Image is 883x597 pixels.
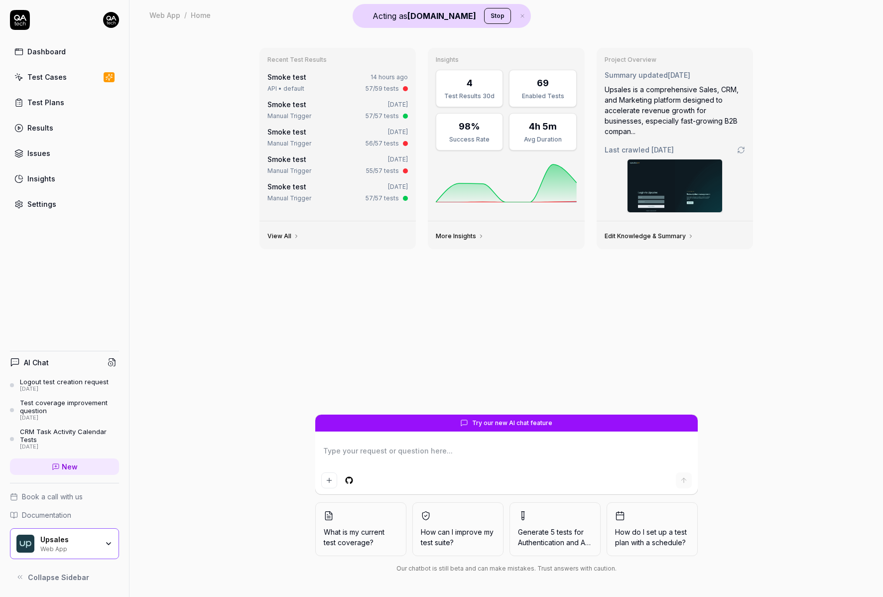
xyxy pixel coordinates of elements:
button: What is my current test coverage? [315,502,406,556]
img: Screenshot [628,159,722,212]
div: 69 [537,76,549,90]
span: Collapse Sidebar [28,572,89,583]
time: [DATE] [388,183,408,190]
time: [DATE] [651,146,674,154]
div: 57/57 tests [366,112,399,121]
div: Upsales [40,535,98,544]
a: Test coverage improvement question[DATE] [10,399,119,422]
button: Upsales LogoUpsalesWeb App [10,528,119,559]
a: Smoke test14 hours agoAPI • default57/59 tests [265,70,410,95]
a: Smoke test[DATE]Manual Trigger57/57 tests [265,179,410,205]
a: Smoke test [267,155,306,163]
a: Smoke test [267,182,306,191]
button: How can I improve my test suite? [412,502,504,556]
span: Book a call with us [22,491,83,502]
span: Summary updated [605,71,668,79]
div: Logout test creation request [20,378,109,386]
a: Insights [10,169,119,188]
button: How do I set up a test plan with a schedule? [607,502,698,556]
div: Upsales is a comprehensive Sales, CRM, and Marketing platform designed to accelerate revenue grow... [605,84,746,137]
div: Manual Trigger [267,166,311,175]
a: View All [267,232,299,240]
span: How do I set up a test plan with a schedule? [615,527,689,548]
div: Manual Trigger [267,112,311,121]
span: Documentation [22,510,71,520]
div: Our chatbot is still beta and can make mistakes. Trust answers with caution. [315,564,698,573]
div: CRM Task Activity Calendar Tests [20,428,119,444]
img: 7ccf6c19-61ad-4a6c-8811-018b02a1b829.jpg [103,12,119,28]
button: Add attachment [321,472,337,488]
time: [DATE] [388,101,408,108]
div: Settings [27,199,56,209]
span: Generate 5 tests for [518,527,592,548]
div: Test Plans [27,97,64,108]
div: Test Results 30d [442,92,497,101]
span: New [62,461,78,472]
div: 55/57 tests [366,166,399,175]
div: Manual Trigger [267,139,311,148]
span: How can I improve my test suite? [421,527,495,548]
img: Upsales Logo [16,535,34,553]
div: API • default [267,84,304,93]
div: Enabled Tests [515,92,570,101]
div: Results [27,123,53,133]
div: / [184,10,187,20]
time: 14 hours ago [371,73,408,81]
a: Smoke test [267,128,306,136]
a: More Insights [436,232,484,240]
div: Test coverage improvement question [20,399,119,415]
button: Collapse Sidebar [10,567,119,587]
a: Issues [10,144,119,163]
h3: Insights [436,56,577,64]
div: Web App [40,544,98,552]
div: Test Cases [27,72,67,82]
a: New [10,458,119,475]
div: 57/57 tests [366,194,399,203]
span: Try our new AI chat feature [472,419,552,428]
div: Issues [27,148,50,158]
a: Settings [10,194,119,214]
span: What is my current test coverage? [324,527,398,548]
div: 4h 5m [529,120,557,133]
h3: Project Overview [605,56,746,64]
div: 57/59 tests [366,84,399,93]
button: Stop [484,8,511,24]
a: CRM Task Activity Calendar Tests[DATE] [10,428,119,450]
a: Documentation [10,510,119,520]
button: Generate 5 tests forAuthentication and Access [509,502,601,556]
a: Go to crawling settings [737,146,745,154]
a: Dashboard [10,42,119,61]
time: [DATE] [388,155,408,163]
a: Test Cases [10,67,119,87]
div: Home [191,10,211,20]
h3: Recent Test Results [267,56,408,64]
a: Results [10,118,119,138]
span: Last crawled [605,145,674,155]
div: 56/57 tests [366,139,399,148]
a: Edit Knowledge & Summary [605,232,694,240]
a: Smoke test[DATE]Manual Trigger55/57 tests [265,152,410,177]
div: Success Rate [442,135,497,144]
a: Smoke test [267,73,306,81]
div: [DATE] [20,386,109,393]
div: Insights [27,173,55,184]
a: Smoke test [267,100,306,109]
div: Dashboard [27,46,66,57]
div: Avg Duration [515,135,570,144]
a: Smoke test[DATE]Manual Trigger56/57 tests [265,125,410,150]
a: Test Plans [10,93,119,112]
div: 98% [459,120,480,133]
a: Smoke test[DATE]Manual Trigger57/57 tests [265,97,410,123]
span: Authentication and Access [518,538,605,547]
h4: AI Chat [24,357,49,368]
time: [DATE] [668,71,690,79]
div: [DATE] [20,415,119,422]
div: Manual Trigger [267,194,311,203]
a: Logout test creation request[DATE] [10,378,119,393]
div: 4 [467,76,473,90]
div: Web App [149,10,180,20]
a: Book a call with us [10,491,119,502]
time: [DATE] [388,128,408,136]
div: [DATE] [20,444,119,450]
